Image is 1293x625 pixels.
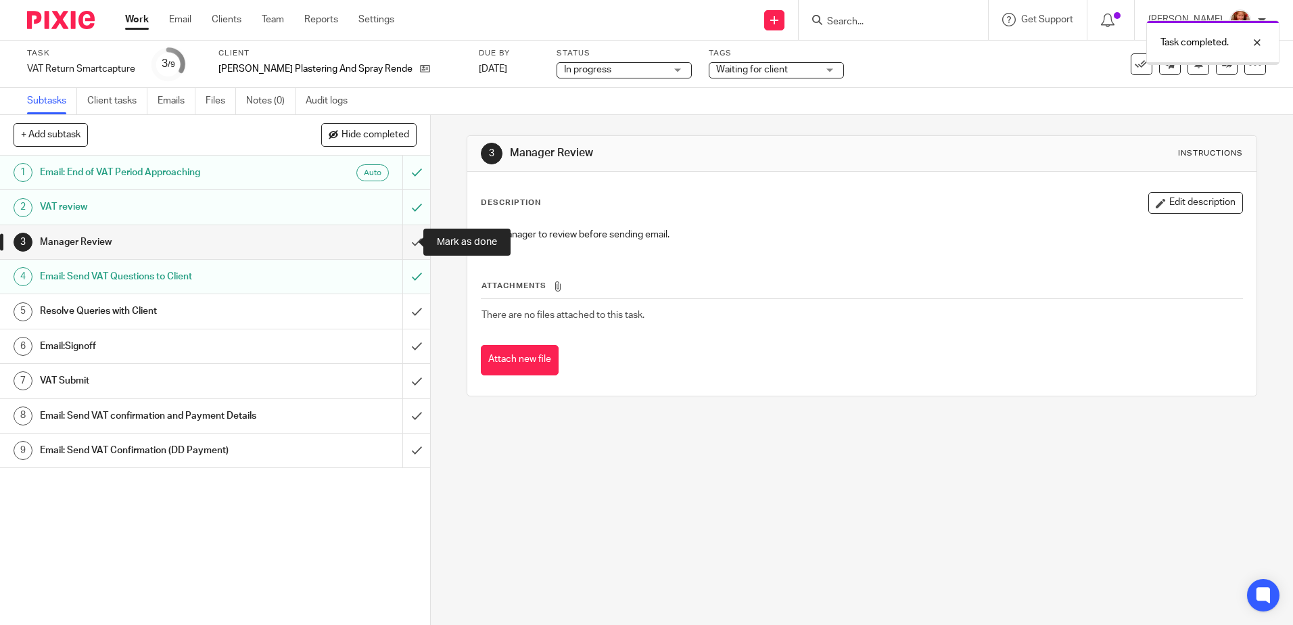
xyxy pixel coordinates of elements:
[14,407,32,425] div: 8
[14,441,32,460] div: 9
[40,232,273,252] h1: Manager Review
[206,88,236,114] a: Files
[40,440,273,461] h1: Email: Send VAT Confirmation (DD Payment)
[342,130,409,141] span: Hide completed
[14,371,32,390] div: 7
[40,406,273,426] h1: Email: Send VAT confirmation and Payment Details
[481,310,644,320] span: There are no files attached to this task.
[158,88,195,114] a: Emails
[1160,36,1229,49] p: Task completed.
[481,282,546,290] span: Attachments
[1178,148,1243,159] div: Instructions
[40,162,273,183] h1: Email: End of VAT Period Approaching
[1229,9,1251,31] img: sallycropped.JPG
[27,11,95,29] img: Pixie
[125,13,149,26] a: Work
[1148,192,1243,214] button: Edit description
[481,228,1242,241] p: Ask manager to review before sending email.
[40,336,273,356] h1: Email:Signoff
[27,48,135,59] label: Task
[358,13,394,26] a: Settings
[14,163,32,182] div: 1
[321,123,417,146] button: Hide completed
[87,88,147,114] a: Client tasks
[557,48,692,59] label: Status
[27,62,135,76] div: VAT Return Smartcapture
[481,143,502,164] div: 3
[262,13,284,26] a: Team
[40,197,273,217] h1: VAT review
[212,13,241,26] a: Clients
[169,13,191,26] a: Email
[14,302,32,321] div: 5
[168,61,175,68] small: /9
[14,198,32,217] div: 2
[40,301,273,321] h1: Resolve Queries with Client
[14,233,32,252] div: 3
[479,48,540,59] label: Due by
[356,164,389,181] div: Auto
[304,13,338,26] a: Reports
[479,64,507,74] span: [DATE]
[14,267,32,286] div: 4
[481,198,541,208] p: Description
[306,88,358,114] a: Audit logs
[716,65,788,74] span: Waiting for client
[218,62,413,76] p: [PERSON_NAME] Plastering And Spray Rendering Ltd
[246,88,296,114] a: Notes (0)
[14,123,88,146] button: + Add subtask
[481,345,559,375] button: Attach new file
[40,267,273,287] h1: Email: Send VAT Questions to Client
[27,88,77,114] a: Subtasks
[14,337,32,356] div: 6
[564,65,611,74] span: In progress
[40,371,273,391] h1: VAT Submit
[510,146,891,160] h1: Manager Review
[218,48,462,59] label: Client
[162,56,175,72] div: 3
